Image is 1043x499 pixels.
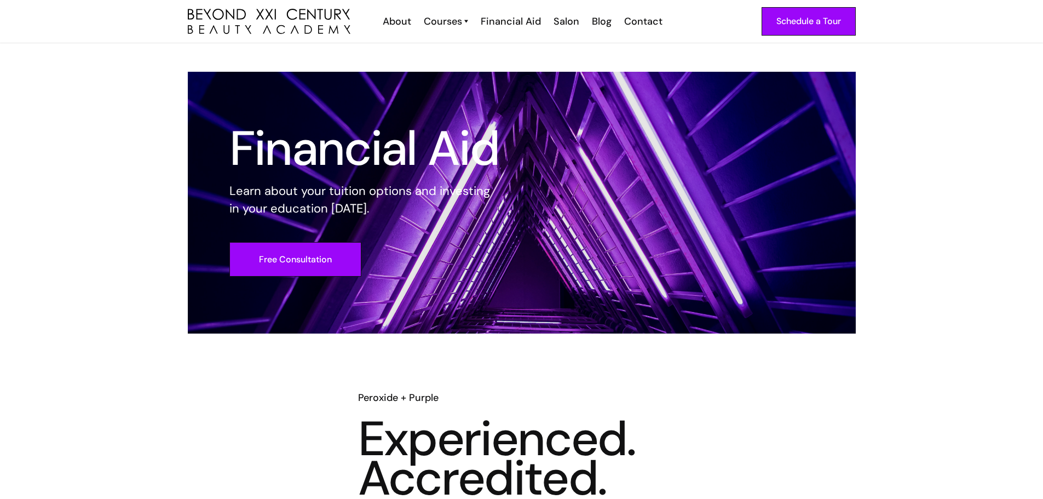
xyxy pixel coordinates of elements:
div: Contact [624,14,662,28]
a: Financial Aid [474,14,546,28]
a: Contact [617,14,668,28]
div: Blog [592,14,612,28]
img: beyond 21st century beauty academy logo [188,9,350,35]
a: Schedule a Tour [762,7,856,36]
p: Learn about your tuition options and investing in your education [DATE]. [229,182,500,217]
h3: Experienced. Accredited. [358,419,685,498]
div: Schedule a Tour [776,14,841,28]
a: Blog [585,14,617,28]
h1: Financial Aid [229,129,500,168]
a: Courses [424,14,468,28]
div: Courses [424,14,462,28]
div: Salon [554,14,579,28]
div: About [383,14,411,28]
h6: Peroxide + Purple [358,391,685,405]
a: Free Consultation [229,242,361,277]
a: Salon [546,14,585,28]
div: Financial Aid [481,14,541,28]
a: About [376,14,417,28]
